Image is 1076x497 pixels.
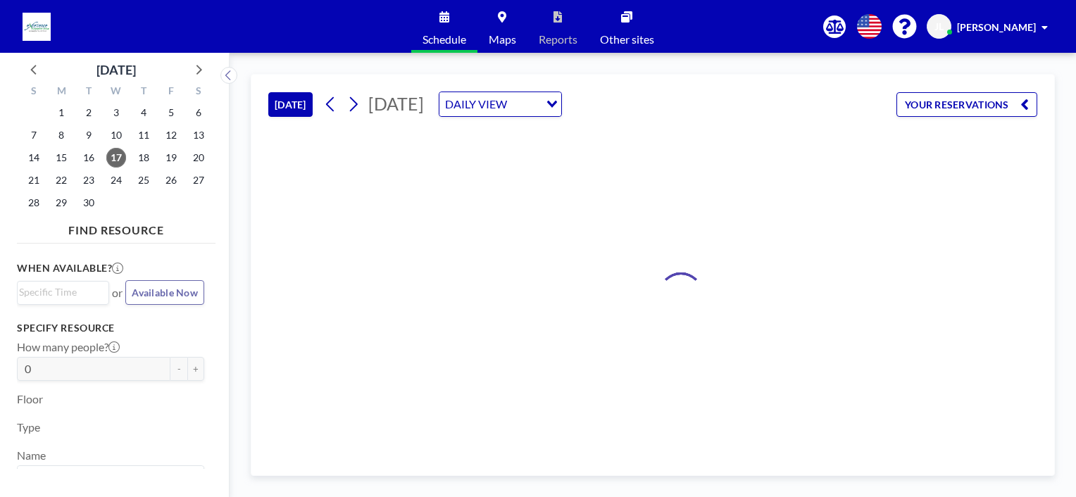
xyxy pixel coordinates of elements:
[18,466,204,490] div: Search for option
[20,83,48,101] div: S
[24,148,44,168] span: Sunday, September 14, 2025
[957,21,1036,33] span: [PERSON_NAME]
[51,193,71,213] span: Monday, September 29, 2025
[896,92,1037,117] button: YOUR RESERVATIONS
[423,34,466,45] span: Schedule
[106,170,126,190] span: Wednesday, September 24, 2025
[24,170,44,190] span: Sunday, September 21, 2025
[442,95,510,113] span: DAILY VIEW
[48,83,75,101] div: M
[161,125,181,145] span: Friday, September 12, 2025
[489,34,516,45] span: Maps
[18,282,108,303] div: Search for option
[79,103,99,122] span: Tuesday, September 2, 2025
[79,170,99,190] span: Tuesday, September 23, 2025
[132,287,198,298] span: Available Now
[19,284,101,300] input: Search for option
[75,83,103,101] div: T
[17,218,215,237] h4: FIND RESOURCE
[184,83,212,101] div: S
[51,170,71,190] span: Monday, September 22, 2025
[539,34,577,45] span: Reports
[934,20,944,33] span: JL
[511,95,538,113] input: Search for option
[17,322,204,334] h3: Specify resource
[103,83,130,101] div: W
[170,357,187,381] button: -
[96,60,136,80] div: [DATE]
[187,357,204,381] button: +
[51,125,71,145] span: Monday, September 8, 2025
[106,125,126,145] span: Wednesday, September 10, 2025
[106,148,126,168] span: Wednesday, September 17, 2025
[17,392,43,406] label: Floor
[134,170,154,190] span: Thursday, September 25, 2025
[268,92,313,117] button: [DATE]
[24,193,44,213] span: Sunday, September 28, 2025
[17,340,120,354] label: How many people?
[79,125,99,145] span: Tuesday, September 9, 2025
[189,103,208,122] span: Saturday, September 6, 2025
[189,125,208,145] span: Saturday, September 13, 2025
[112,286,123,300] span: or
[161,103,181,122] span: Friday, September 5, 2025
[134,148,154,168] span: Thursday, September 18, 2025
[161,148,181,168] span: Friday, September 19, 2025
[19,469,196,487] input: Search for option
[17,420,40,434] label: Type
[157,83,184,101] div: F
[79,148,99,168] span: Tuesday, September 16, 2025
[439,92,561,116] div: Search for option
[189,170,208,190] span: Saturday, September 27, 2025
[79,193,99,213] span: Tuesday, September 30, 2025
[125,280,204,305] button: Available Now
[106,103,126,122] span: Wednesday, September 3, 2025
[24,125,44,145] span: Sunday, September 7, 2025
[134,103,154,122] span: Thursday, September 4, 2025
[368,93,424,114] span: [DATE]
[189,148,208,168] span: Saturday, September 20, 2025
[130,83,157,101] div: T
[134,125,154,145] span: Thursday, September 11, 2025
[17,448,46,463] label: Name
[51,148,71,168] span: Monday, September 15, 2025
[161,170,181,190] span: Friday, September 26, 2025
[51,103,71,122] span: Monday, September 1, 2025
[23,13,51,41] img: organization-logo
[600,34,654,45] span: Other sites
